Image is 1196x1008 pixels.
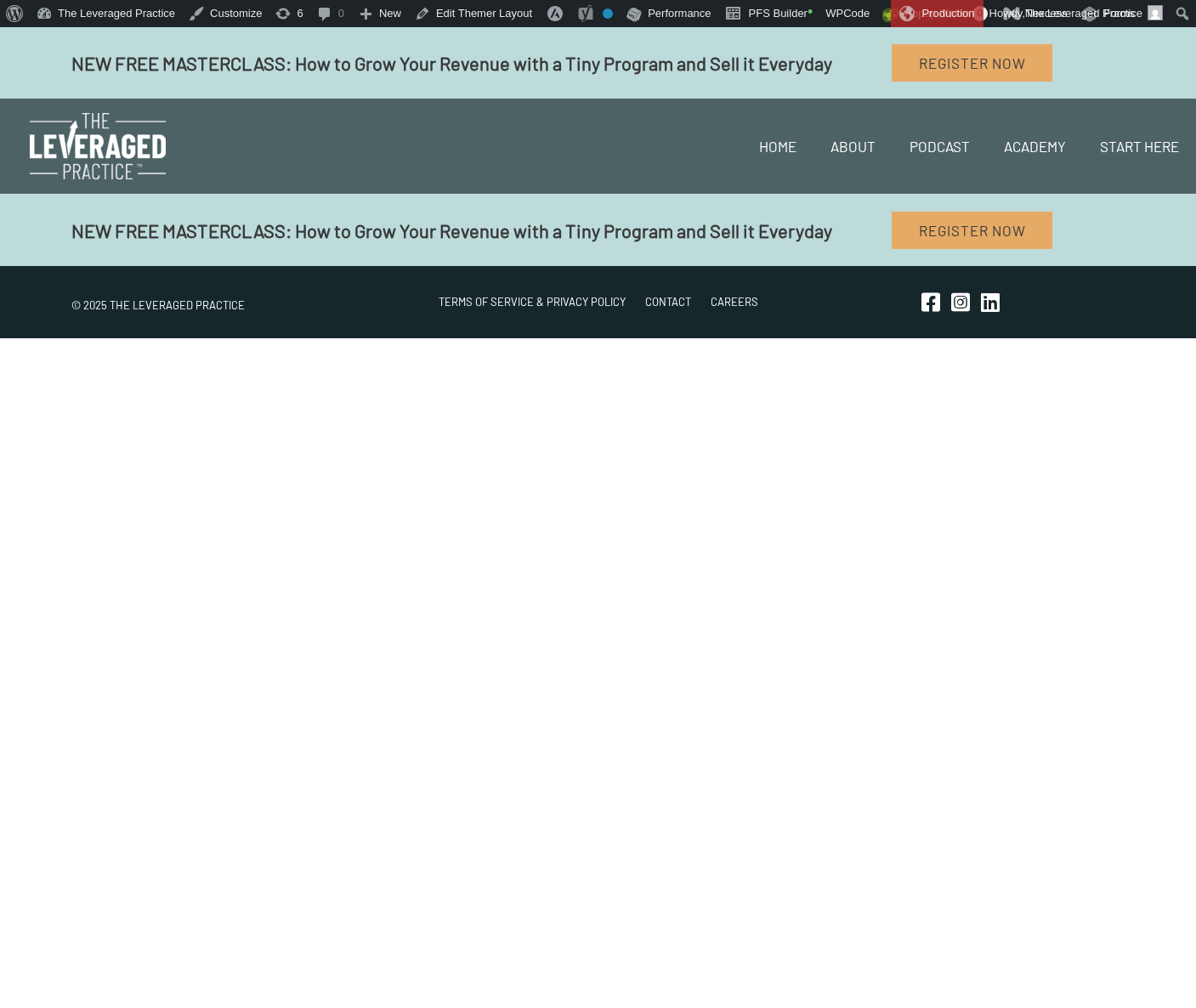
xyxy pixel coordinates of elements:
[742,117,813,175] a: Home
[729,117,1196,175] nav: Site Navigation
[645,295,691,309] a: Contact
[987,117,1083,175] a: Academy
[71,52,832,74] span: NEW FREE MASTERCLASS: How to Grow Your Revenue with a Tiny Program and Sell it Everyday
[919,54,1026,71] span: Register Now
[919,222,1026,239] span: Register Now
[1083,117,1196,175] a: Start Here
[808,3,813,20] span: •
[893,117,987,175] a: Podcast
[603,8,613,19] div: No index
[892,212,1052,249] a: Register Now
[71,295,400,317] p: © 2025 The Leveraged Practice
[892,44,1052,82] a: Register Now
[813,117,893,175] a: About
[30,113,166,179] img: The Leveraged Practice
[71,219,832,241] span: NEW FREE MASTERCLASS: How to Grow Your Revenue with a Tiny Program and Sell it Everyday
[711,295,758,309] a: Careers
[439,295,626,309] a: Terms of Service & Privacy Policy
[1025,7,1142,20] span: The Leveraged Practice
